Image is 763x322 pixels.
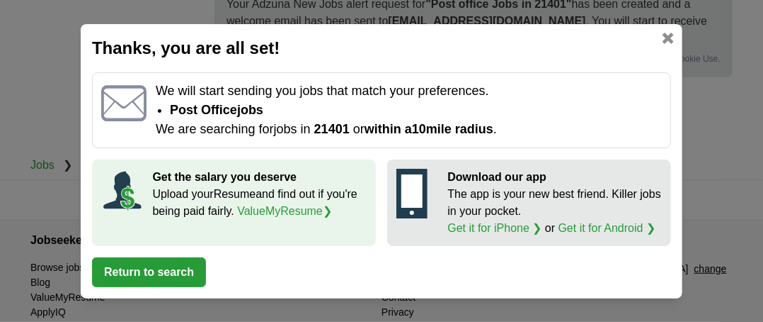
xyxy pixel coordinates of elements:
[92,35,671,61] h2: Thanks, you are all set!
[448,186,662,237] p: The app is your new best friend. Killer jobs in your pocket. or
[153,186,367,220] p: Upload your Resume and find out if you're being paid fairly.
[237,205,332,217] a: ValueMyResume❯
[156,120,662,139] p: We are searching for jobs in or .
[448,169,662,186] p: Download our app
[153,169,367,186] p: Get the salary you deserve
[314,122,350,136] span: 21401
[92,257,206,287] button: Return to search
[170,101,662,120] li: post office jobs
[448,222,542,234] a: Get it for iPhone ❯
[558,222,656,234] a: Get it for Android ❯
[156,82,662,101] p: We will start sending you jobs that match your preferences.
[365,122,493,136] span: within a 10 mile radius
